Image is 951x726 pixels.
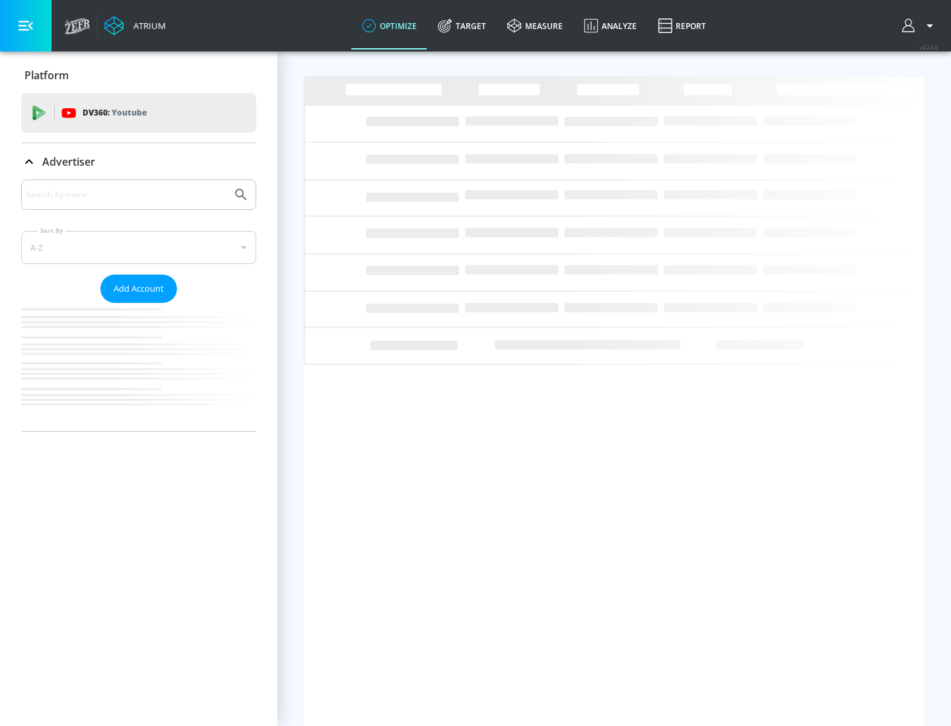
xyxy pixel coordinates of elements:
[919,44,938,51] span: v 4.24.0
[573,2,647,49] a: Analyze
[21,93,256,133] div: DV360: Youtube
[647,2,717,49] a: Report
[21,231,256,264] div: A-Z
[83,106,147,120] p: DV360:
[114,281,164,296] span: Add Account
[21,303,256,431] nav: list of Advertiser
[427,2,497,49] a: Target
[21,57,256,94] div: Platform
[38,226,66,235] label: Sort By
[112,106,147,119] p: Youtube
[21,180,256,431] div: Advertiser
[26,186,227,203] input: Search by name
[21,143,256,180] div: Advertiser
[100,275,177,303] button: Add Account
[128,20,166,32] div: Atrium
[351,2,427,49] a: optimize
[24,68,69,82] p: Platform
[497,2,573,49] a: measure
[104,16,166,36] a: Atrium
[42,154,95,169] p: Advertiser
